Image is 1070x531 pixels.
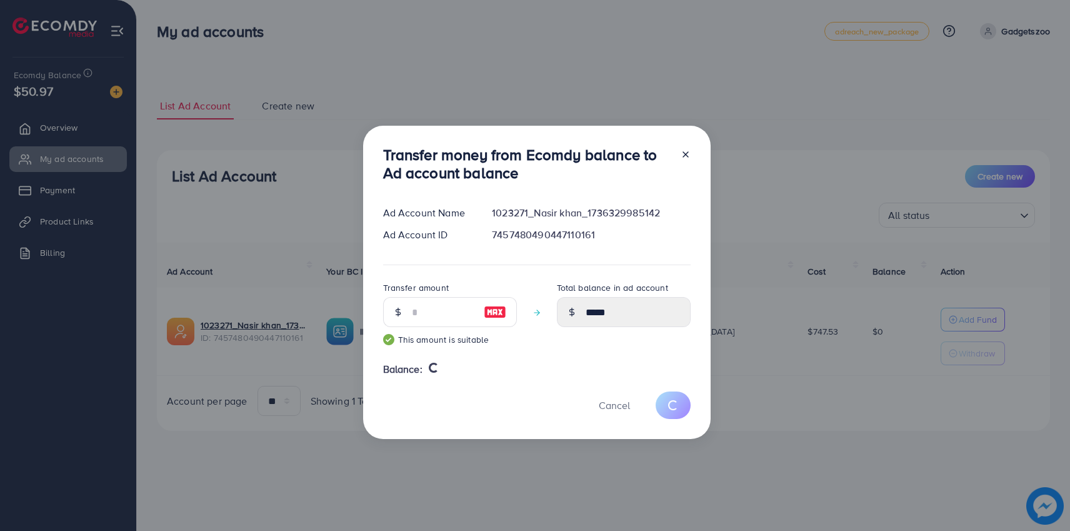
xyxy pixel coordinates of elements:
[557,281,668,294] label: Total balance in ad account
[599,398,630,412] span: Cancel
[383,334,394,345] img: guide
[482,206,700,220] div: 1023271_Nasir khan_1736329985142
[383,333,517,346] small: This amount is suitable
[373,206,482,220] div: Ad Account Name
[383,362,422,377] span: Balance:
[482,228,700,242] div: 7457480490447110161
[383,281,449,294] label: Transfer amount
[383,146,671,182] h3: Transfer money from Ecomdy balance to Ad account balance
[373,228,482,242] div: Ad Account ID
[583,392,646,418] button: Cancel
[484,305,506,320] img: image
